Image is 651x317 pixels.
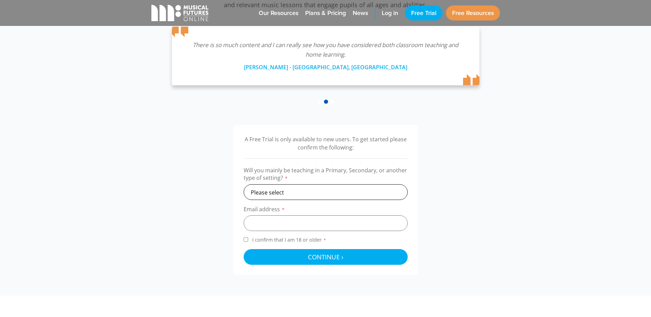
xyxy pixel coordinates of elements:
span: Log in [382,9,398,18]
span: Our Resources [259,9,298,18]
label: Will you mainly be teaching in a Primary, Secondary, or another type of setting? [244,167,408,184]
span: Plans & Pricing [305,9,346,18]
button: Continue › [244,249,408,265]
input: I confirm that I am 18 or older* [244,237,248,242]
a: Free Trial [405,5,443,20]
label: Email address [244,205,408,215]
span: I confirm that I am 18 or older [251,236,328,243]
p: A Free Trial is only available to new users. To get started please confirm the following: [244,135,408,152]
a: Free Resources [446,5,500,20]
span: News [353,9,368,18]
p: There is so much content and I can really see how you have considered both classroom teaching and... [186,40,466,59]
div: [PERSON_NAME] - [GEOGRAPHIC_DATA], [GEOGRAPHIC_DATA] [186,59,466,72]
span: Continue › [308,253,343,261]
